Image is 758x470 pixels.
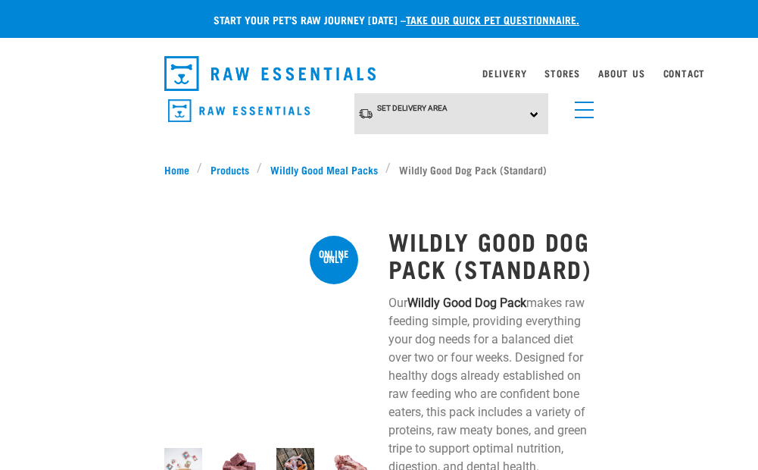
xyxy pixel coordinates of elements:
[567,92,594,120] a: menu
[262,161,385,177] a: Wildly Good Meal Packs
[482,70,526,76] a: Delivery
[663,70,706,76] a: Contact
[598,70,644,76] a: About Us
[388,227,594,282] h1: Wildly Good Dog Pack (Standard)
[377,104,448,112] span: Set Delivery Area
[358,108,373,120] img: van-moving.png
[544,70,580,76] a: Stores
[168,99,310,123] img: Raw Essentials Logo
[164,161,198,177] a: Home
[202,161,257,177] a: Products
[164,227,370,433] img: Dog 0 2sec
[164,161,594,177] nav: breadcrumbs
[164,56,376,91] img: Raw Essentials Logo
[406,17,579,22] a: take our quick pet questionnaire.
[407,296,526,310] strong: Wildly Good Dog Pack
[152,50,607,97] nav: dropdown navigation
